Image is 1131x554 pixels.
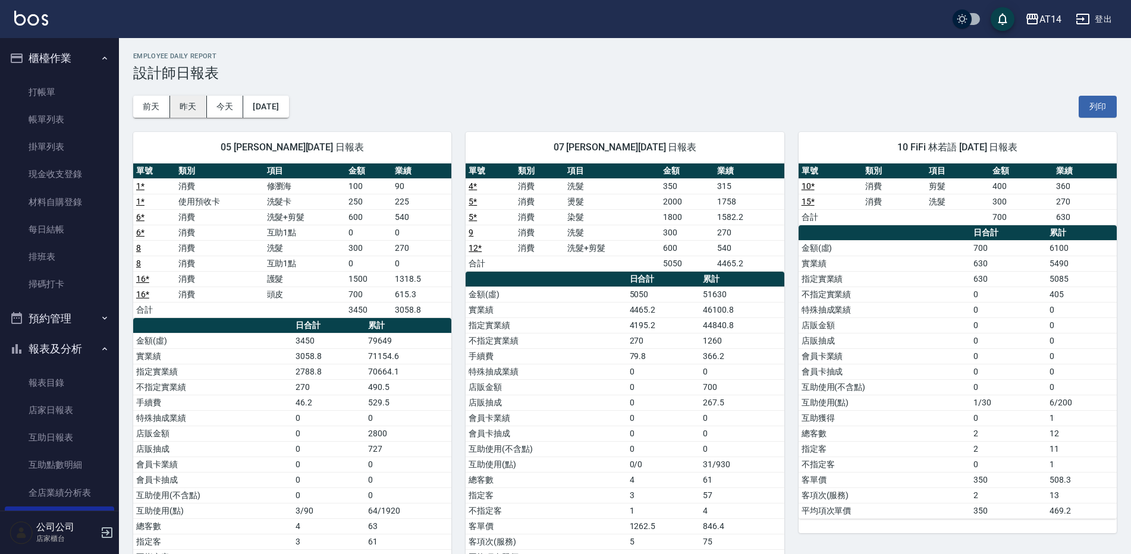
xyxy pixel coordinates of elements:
th: 日合計 [293,318,365,333]
td: 0 [970,317,1047,333]
td: 燙髮 [564,194,660,209]
td: 特殊抽成業績 [799,302,971,317]
p: 店家櫃台 [36,533,97,544]
button: 列印 [1079,96,1117,118]
td: 指定實業績 [133,364,293,379]
h2: Employee Daily Report [133,52,1117,60]
button: 前天 [133,96,170,118]
button: 登出 [1071,8,1117,30]
td: 61 [700,472,784,487]
td: 店販抽成 [466,395,626,410]
td: 洗髮 [264,240,346,256]
td: 846.4 [700,518,784,534]
a: 每日結帳 [5,216,114,243]
th: 日合計 [970,225,1047,241]
td: 700 [970,240,1047,256]
td: 400 [989,178,1053,194]
td: 4465.2 [627,302,700,317]
img: Logo [14,11,48,26]
td: 315 [714,178,784,194]
td: 洗髮 [564,178,660,194]
td: 0 [970,410,1047,426]
td: 會員卡抽成 [799,364,971,379]
td: 店販金額 [466,379,626,395]
td: 指定客 [466,487,626,503]
td: 總客數 [466,472,626,487]
th: 類別 [175,163,264,179]
td: 互助使用(不含點) [466,441,626,457]
th: 金額 [345,163,392,179]
td: 0 [293,410,365,426]
a: 排班表 [5,243,114,270]
td: 46.2 [293,395,365,410]
td: 13 [1047,487,1117,503]
th: 日合計 [627,272,700,287]
td: 5490 [1047,256,1117,271]
td: 消費 [175,256,264,271]
td: 消費 [515,194,564,209]
td: 0 [365,410,451,426]
td: 1 [1047,410,1117,426]
td: 630 [970,271,1047,287]
td: 1318.5 [392,271,451,287]
td: 互助1點 [264,256,346,271]
th: 單號 [466,163,515,179]
td: 消費 [175,271,264,287]
td: 4 [293,518,365,534]
td: 0 [1047,364,1117,379]
td: 0 [1047,333,1117,348]
th: 類別 [515,163,564,179]
td: 2800 [365,426,451,441]
td: 互助使用(不含點) [133,487,293,503]
td: 366.2 [700,348,784,364]
td: 0 [293,426,365,441]
td: 0 [293,487,365,503]
td: 300 [989,194,1053,209]
td: 5 [627,534,700,549]
td: 1 [1047,457,1117,472]
td: 2000 [660,194,714,209]
td: 店販金額 [799,317,971,333]
td: 會員卡業績 [799,348,971,364]
td: 0 [392,256,451,271]
td: 客單價 [466,518,626,534]
td: 350 [970,472,1047,487]
td: 0 [627,364,700,379]
td: 0 [627,426,700,441]
a: 帳單列表 [5,106,114,133]
td: 4465.2 [714,256,784,271]
td: 0 [627,410,700,426]
td: 實業績 [133,348,293,364]
button: save [991,7,1014,31]
td: 店販金額 [133,426,293,441]
td: 79.8 [627,348,700,364]
td: 0 [970,457,1047,472]
td: 0 [970,287,1047,302]
td: 0 [365,472,451,487]
td: 615.3 [392,287,451,302]
td: 57 [700,487,784,503]
td: 不指定客 [466,503,626,518]
a: 材料自購登錄 [5,188,114,216]
button: AT14 [1020,7,1066,32]
td: 3058.8 [392,302,451,317]
td: 64/1920 [365,503,451,518]
td: 350 [970,503,1047,518]
td: 會員卡抽成 [466,426,626,441]
td: 0 [970,379,1047,395]
table: a dense table [466,163,784,272]
a: 現金收支登錄 [5,160,114,188]
td: 6100 [1047,240,1117,256]
td: 270 [714,225,784,240]
td: 護髮 [264,271,346,287]
th: 項目 [564,163,660,179]
td: 平均項次單價 [799,503,971,518]
td: 互助獲得 [799,410,971,426]
td: 會員卡業績 [466,410,626,426]
td: 互助使用(點) [133,503,293,518]
td: 會員卡抽成 [133,472,293,487]
td: 剪髮 [926,178,989,194]
td: 1582.2 [714,209,784,225]
td: 消費 [175,178,264,194]
td: 360 [1053,178,1117,194]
